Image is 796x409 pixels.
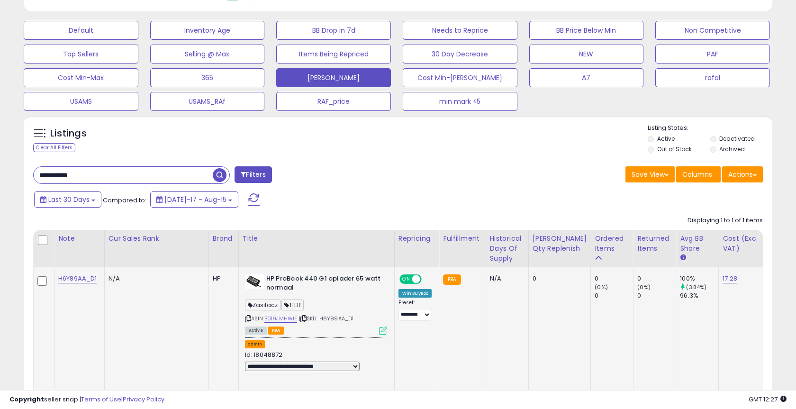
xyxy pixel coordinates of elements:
[533,274,584,283] div: 0
[24,92,138,111] button: USAMS
[723,234,771,254] div: Cost (Exc. VAT)
[299,315,354,322] span: | SKU: H6Y89AA_D1
[490,274,521,283] div: N/A
[657,135,675,143] label: Active
[528,230,591,267] th: Please note that this number is a calculation based on your required days of coverage and your ve...
[123,395,164,404] a: Privacy Policy
[676,166,721,182] button: Columns
[682,170,712,179] span: Columns
[276,92,391,111] button: RAF_price
[245,274,387,334] div: ASIN:
[245,274,264,289] img: 416B21SmxnL._SL40_.jpg
[637,274,676,283] div: 0
[50,127,87,140] h5: Listings
[529,45,644,64] button: NEW
[81,395,121,404] a: Terms of Use
[24,68,138,87] button: Cost Min-Max
[266,274,381,294] b: HP ProBook 440 G1 oplader 65 watt normaal
[637,283,651,291] small: (0%)
[235,166,271,183] button: Filters
[680,234,715,254] div: Avg BB Share
[625,166,675,182] button: Save View
[398,289,432,298] div: Win BuyBox
[420,275,435,283] span: OFF
[103,196,146,205] span: Compared to:
[150,45,265,64] button: Selling @ Max
[245,327,267,335] span: All listings currently available for purchase on Amazon
[686,283,706,291] small: (3.84%)
[648,124,772,133] p: Listing States:
[34,191,101,208] button: Last 30 Days
[595,291,633,300] div: 0
[245,300,280,310] span: Zasilacz
[533,234,587,254] div: [PERSON_NAME] Qty Replenish
[719,135,755,143] label: Deactivated
[281,300,304,310] span: TIER
[264,315,298,323] a: B019JMHW1E
[722,166,763,182] button: Actions
[403,92,517,111] button: min mark <5
[24,45,138,64] button: Top Sellers
[403,45,517,64] button: 30 Day Decrease
[723,274,737,283] a: 17.28
[150,68,265,87] button: 365
[150,92,265,111] button: USAMS_RAf
[243,234,390,244] div: Title
[680,274,718,283] div: 100%
[680,254,686,262] small: Avg BB Share.
[637,291,676,300] div: 0
[400,275,412,283] span: ON
[213,274,231,283] div: HP
[719,145,745,153] label: Archived
[150,191,238,208] button: [DATE]-17 - Aug-15
[24,21,138,40] button: Default
[595,234,629,254] div: Ordered Items
[9,395,164,404] div: seller snap | |
[164,195,226,204] span: [DATE]-17 - Aug-15
[276,21,391,40] button: BB Drop in 7d
[9,395,44,404] strong: Copyright
[595,283,608,291] small: (0%)
[268,327,284,335] span: FBA
[58,274,97,283] a: H6Y89AA_D1
[655,45,770,64] button: PAF
[595,274,633,283] div: 0
[749,395,787,404] span: 2025-09-15 12:27 GMT
[276,68,391,87] button: [PERSON_NAME]
[655,68,770,87] button: rafal
[655,21,770,40] button: Non Competitive
[245,350,283,359] span: Id: 18048872
[398,234,435,244] div: Repricing
[490,234,525,264] div: Historical Days Of Supply
[637,234,672,254] div: Returned Items
[58,234,100,244] div: Note
[48,195,90,204] span: Last 30 Days
[245,340,265,348] button: admin
[443,234,481,244] div: Fulfillment
[443,274,461,285] small: FBA
[657,145,692,153] label: Out of Stock
[403,68,517,87] button: Cost Min-[PERSON_NAME]
[109,234,205,244] div: Cur Sales Rank
[687,216,763,225] div: Displaying 1 to 1 of 1 items
[529,68,644,87] button: A7
[213,234,235,244] div: Brand
[680,291,718,300] div: 96.3%
[529,21,644,40] button: BB Price Below Min
[150,21,265,40] button: Inventory Age
[398,300,432,321] div: Preset:
[403,21,517,40] button: Needs to Reprice
[276,45,391,64] button: Items Being Repriced
[109,274,201,283] div: N/A
[33,143,75,152] div: Clear All Filters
